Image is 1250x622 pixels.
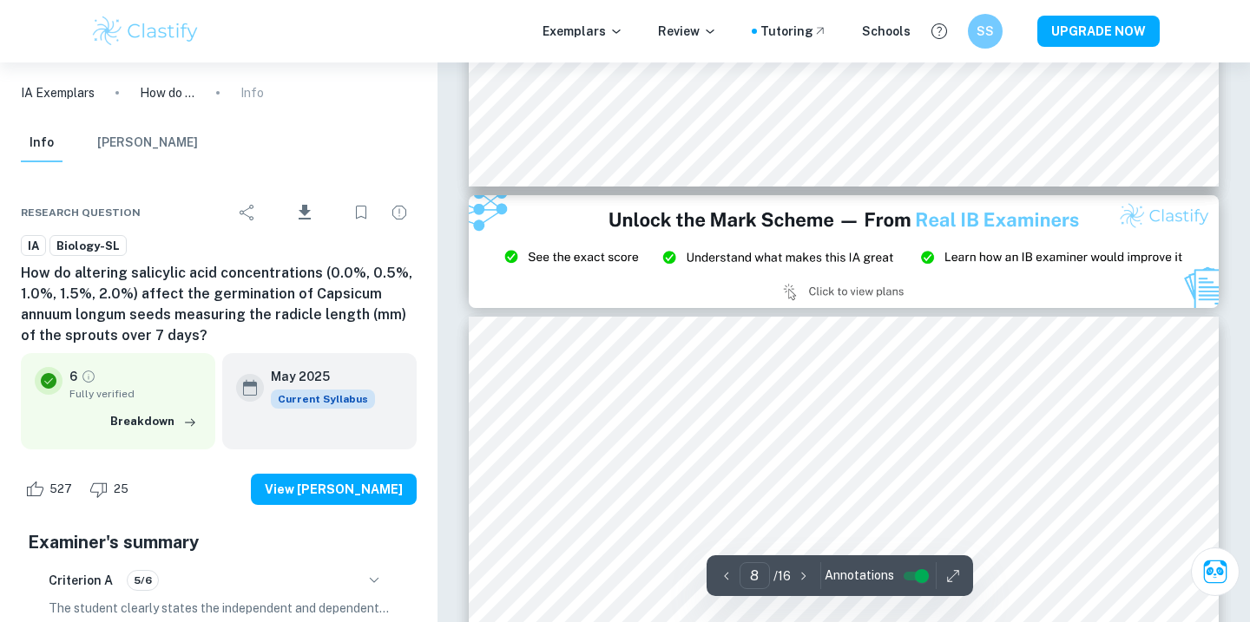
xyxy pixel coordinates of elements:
[924,16,954,46] button: Help and Feedback
[21,475,82,503] div: Like
[21,205,141,220] span: Research question
[968,14,1003,49] button: SS
[251,474,417,505] button: View [PERSON_NAME]
[97,124,198,162] button: [PERSON_NAME]
[49,599,389,618] p: The student clearly states the independent and dependent variables in the research question, spec...
[469,195,1219,308] img: Ad
[69,367,77,386] p: 6
[22,238,45,255] span: IA
[658,22,717,41] p: Review
[543,22,623,41] p: Exemplars
[104,481,138,498] span: 25
[344,195,378,230] div: Bookmark
[21,83,95,102] a: IA Exemplars
[49,571,113,590] h6: Criterion A
[50,238,126,255] span: Biology-SL
[230,195,265,230] div: Share
[862,22,911,41] a: Schools
[81,369,96,384] a: Grade fully verified
[271,367,361,386] h6: May 2025
[1191,547,1240,596] button: Ask Clai
[240,83,264,102] p: Info
[85,475,138,503] div: Dislike
[760,22,827,41] a: Tutoring
[90,14,201,49] img: Clastify logo
[773,566,791,586] p: / 16
[49,235,127,257] a: Biology-SL
[128,573,158,588] span: 5/6
[69,386,201,402] span: Fully verified
[1037,16,1160,47] button: UPGRADE NOW
[106,409,201,435] button: Breakdown
[382,195,417,230] div: Report issue
[825,566,894,585] span: Annotations
[140,83,195,102] p: How do altering salicylic acid concentrations (0.0%, 0.5%, 1.0%, 1.5%, 2.0%) affect the germinati...
[271,390,375,409] span: Current Syllabus
[976,22,996,41] h6: SS
[271,390,375,409] div: This exemplar is based on the current syllabus. Feel free to refer to it for inspiration/ideas wh...
[21,235,46,257] a: IA
[21,263,417,346] h6: How do altering salicylic acid concentrations (0.0%, 0.5%, 1.0%, 1.5%, 2.0%) affect the germinati...
[21,124,62,162] button: Info
[268,190,340,235] div: Download
[40,481,82,498] span: 527
[28,529,410,555] h5: Examiner's summary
